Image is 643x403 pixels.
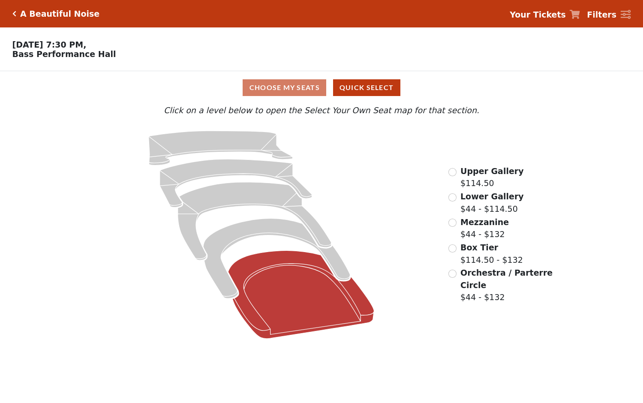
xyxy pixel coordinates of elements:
[460,190,524,215] label: $44 - $114.50
[460,165,524,189] label: $114.50
[148,131,292,165] path: Upper Gallery - Seats Available: 273
[460,217,509,227] span: Mezzanine
[587,9,631,21] a: Filters
[12,11,16,17] a: Click here to go back to filters
[333,79,400,96] button: Quick Select
[460,192,524,201] span: Lower Gallery
[460,166,524,176] span: Upper Gallery
[510,10,566,19] strong: Your Tickets
[510,9,580,21] a: Your Tickets
[587,10,616,19] strong: Filters
[228,251,374,339] path: Orchestra / Parterre Circle - Seats Available: 14
[460,241,523,266] label: $114.50 - $132
[20,9,99,19] h5: A Beautiful Noise
[460,216,509,241] label: $44 - $132
[87,104,557,117] p: Click on a level below to open the Select Your Own Seat map for that section.
[460,268,553,290] span: Orchestra / Parterre Circle
[460,243,498,252] span: Box Tier
[460,267,554,304] label: $44 - $132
